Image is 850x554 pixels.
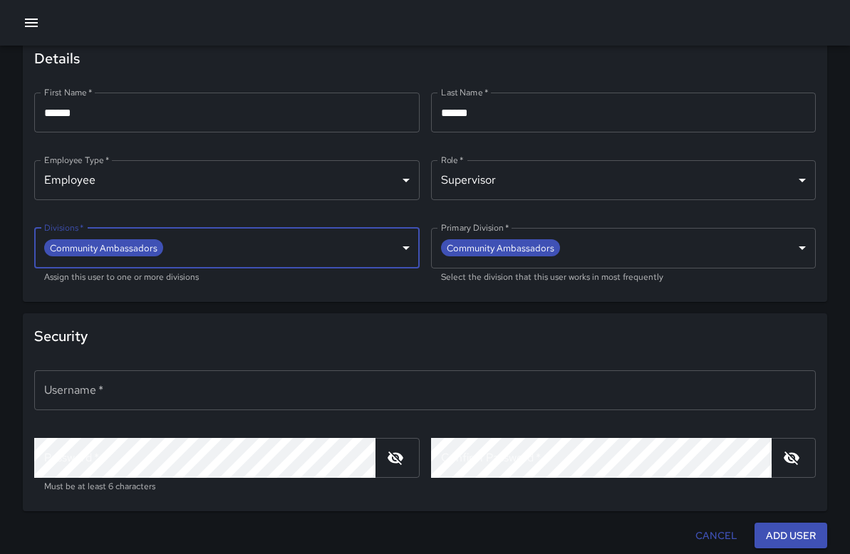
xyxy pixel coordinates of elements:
span: Community Ambassadors [441,240,560,256]
span: Security [34,325,816,347]
label: Role [441,154,464,166]
label: Primary Division [441,221,509,234]
button: Cancel [690,523,743,549]
span: Community Ambassadors [44,240,163,256]
div: Supervisor [431,160,817,200]
div: Employee [34,160,420,200]
button: Add User [755,523,827,549]
label: Employee Type [44,154,109,166]
label: Last Name [441,86,488,98]
label: First Name [44,86,93,98]
p: Must be at least 6 characters [44,480,410,494]
label: Divisions [44,221,84,234]
span: Details [34,47,816,70]
p: Select the division that this user works in most frequently [441,271,807,285]
p: Assign this user to one or more divisions [44,271,410,285]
